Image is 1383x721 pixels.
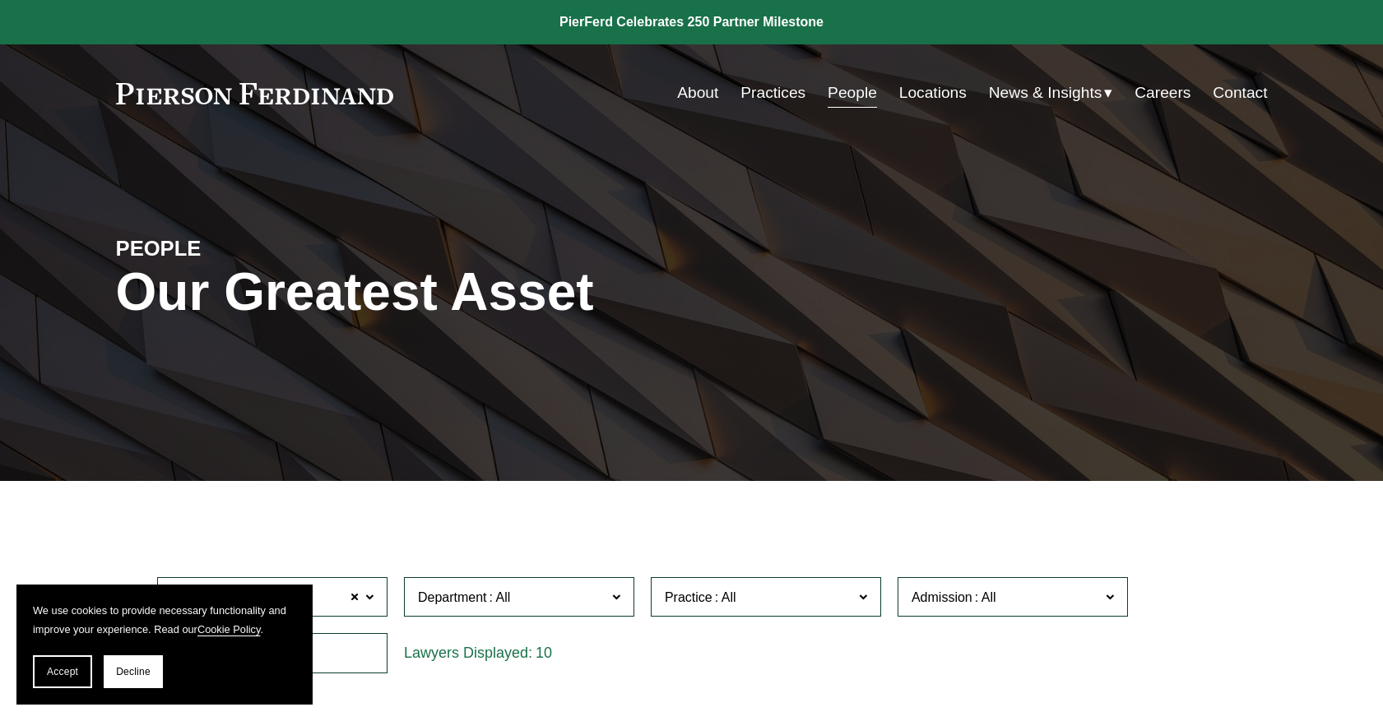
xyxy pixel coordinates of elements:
[1135,77,1190,109] a: Careers
[33,601,296,639] p: We use cookies to provide necessary functionality and improve your experience. Read our .
[197,623,261,635] a: Cookie Policy
[418,590,487,604] span: Department
[665,590,712,604] span: Practice
[989,79,1102,108] span: News & Insights
[740,77,805,109] a: Practices
[16,585,313,705] section: Cookie banner
[912,590,972,604] span: Admission
[899,77,967,109] a: Locations
[1213,77,1267,109] a: Contact
[47,666,78,677] span: Accept
[104,655,163,688] button: Decline
[33,655,92,688] button: Accept
[536,645,552,661] span: 10
[116,666,151,677] span: Decline
[116,235,404,261] h4: PEOPLE
[116,262,884,322] h1: Our Greatest Asset
[677,77,718,109] a: About
[989,77,1113,109] a: folder dropdown
[828,77,877,109] a: People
